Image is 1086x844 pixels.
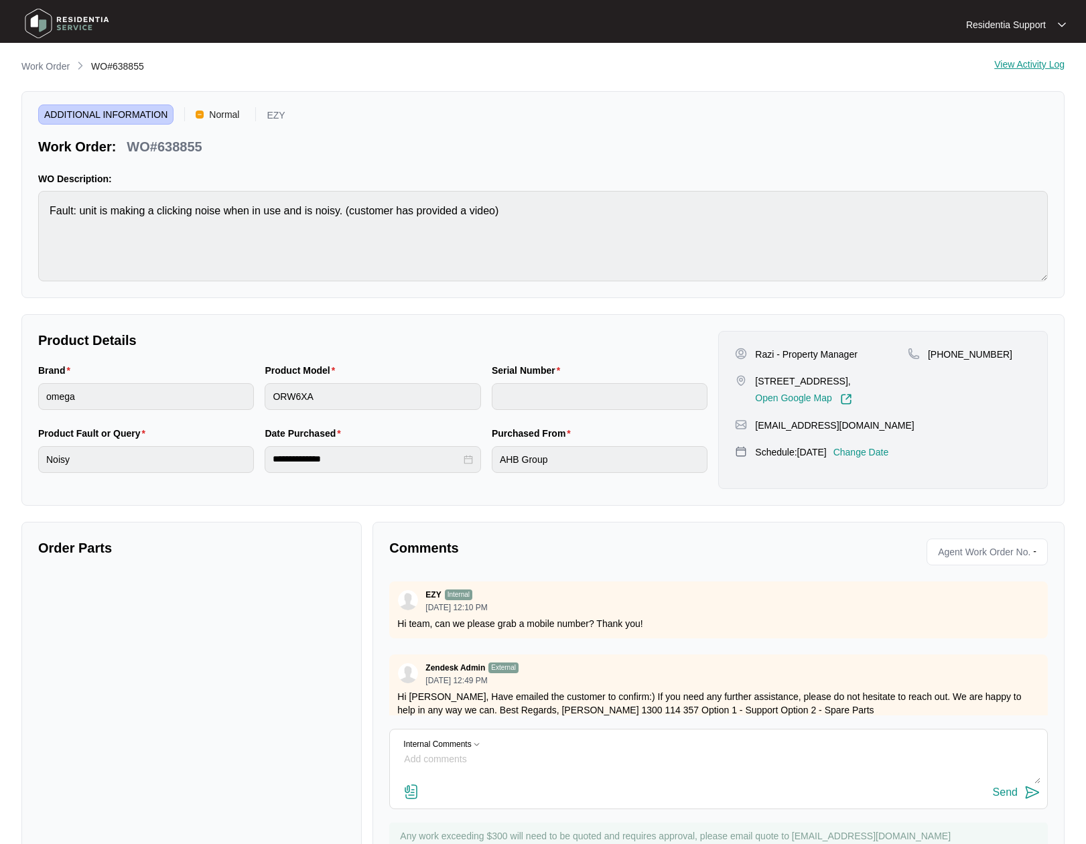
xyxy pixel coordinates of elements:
input: Serial Number [492,383,707,410]
img: user-pin [735,348,747,360]
p: Change Date [833,445,889,459]
a: Work Order [19,60,72,74]
img: map-pin [735,419,747,431]
p: Schedule: [DATE] [755,445,826,459]
input: Product Model [265,383,480,410]
img: Link-External [840,393,852,405]
label: Date Purchased [265,427,346,440]
label: Purchased From [492,427,576,440]
p: WO#638855 [127,137,202,156]
div: Send [993,786,1018,798]
label: Brand [38,364,76,377]
p: [STREET_ADDRESS], [755,374,852,388]
input: Purchased From [492,446,707,473]
p: Internal [445,589,472,600]
label: Product Fault or Query [38,427,151,440]
p: [DATE] 12:49 PM [425,677,519,685]
p: [EMAIL_ADDRESS][DOMAIN_NAME] [755,419,914,432]
img: send-icon.svg [1024,784,1040,800]
label: Product Model [265,364,340,377]
p: External [488,662,519,673]
p: Razi - Property Manager [755,348,858,361]
p: Zendesk Admin [425,662,485,673]
p: Any work exceeding $300 will need to be quoted and requires approval, please email quote to [EMAI... [400,829,1041,843]
p: Comments [389,539,709,557]
span: ADDITIONAL INFORMATION [38,104,174,125]
label: Serial Number [492,364,565,377]
img: file-attachment-doc.svg [403,784,419,800]
img: Vercel Logo [196,111,204,119]
textarea: Fault: unit is making a clicking noise when in use and is noisy. (customer has provided a video) [38,191,1048,281]
p: Product Details [38,331,707,350]
p: Work Order [21,60,70,73]
div: View Activity Log [994,59,1065,75]
img: residentia service logo [20,3,114,44]
input: Brand [38,383,254,410]
p: WO Description: [38,172,1048,186]
input: Product Fault or Query [38,446,254,473]
p: Hi [PERSON_NAME], Have emailed the customer to confirm:) If you need any further assistance, plea... [397,690,1040,717]
p: Work Order: [38,137,116,156]
span: Agent Work Order No. [933,542,1030,562]
input: Date Purchased [273,452,460,466]
img: user.svg [398,590,418,610]
p: EZY [425,589,441,600]
span: Normal [204,104,245,125]
span: WO#638855 [91,61,144,72]
img: map-pin [908,348,920,360]
img: dropdown arrow [1058,21,1066,28]
p: - [1033,542,1042,562]
button: Send [993,784,1040,802]
p: [DATE] 12:10 PM [425,604,487,612]
p: Hi team, can we please grab a mobile number? Thank you! [397,617,1040,630]
a: Open Google Map [755,393,852,405]
p: Internal Comments [403,740,471,749]
p: Order Parts [38,539,345,557]
img: map-pin [735,445,747,458]
img: chevron-right [75,60,86,71]
img: user.svg [398,663,418,683]
p: EZY [267,111,285,125]
img: map-pin [735,374,747,386]
p: Residentia Support [966,18,1046,31]
p: [PHONE_NUMBER] [928,348,1012,361]
img: Dropdown-Icon [472,740,482,749]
